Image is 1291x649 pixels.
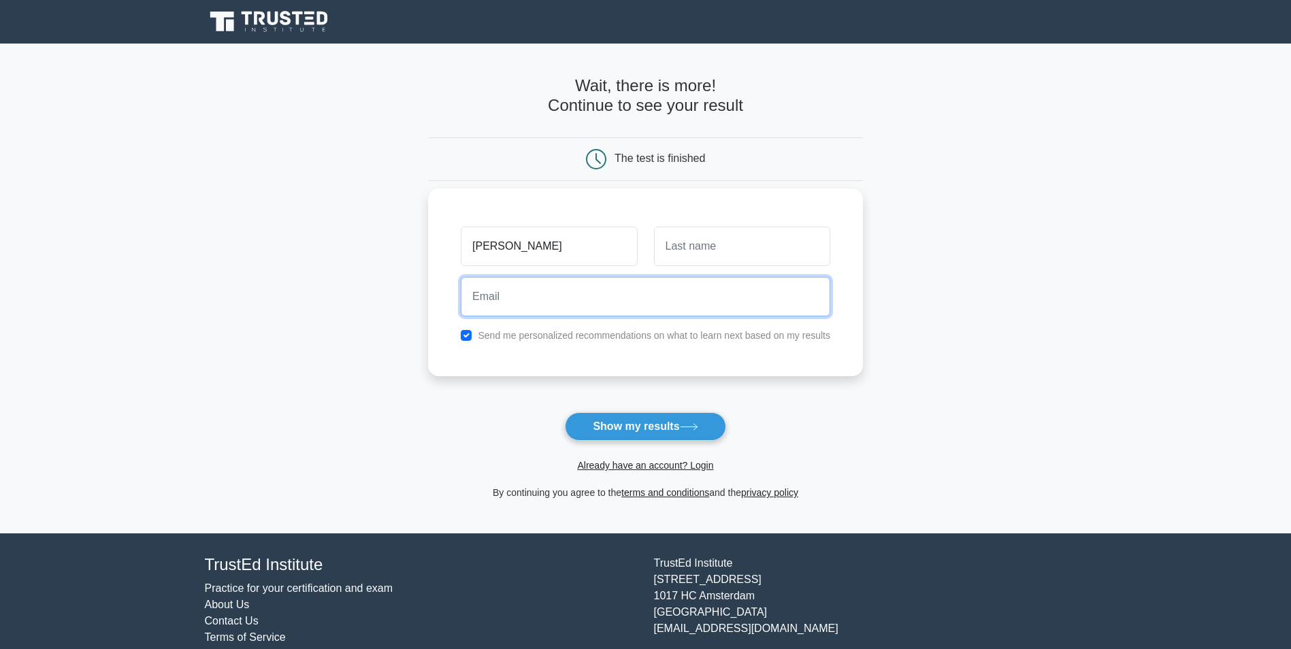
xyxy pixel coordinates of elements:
input: Email [461,277,830,316]
a: About Us [205,599,250,610]
h4: Wait, there is more! Continue to see your result [428,76,863,116]
a: privacy policy [741,487,798,498]
h4: TrustEd Institute [205,555,638,575]
a: Terms of Service [205,631,286,643]
a: Practice for your certification and exam [205,582,393,594]
div: The test is finished [615,152,705,164]
input: Last name [654,227,830,266]
a: Already have an account? Login [577,460,713,471]
a: Contact Us [205,615,259,627]
div: By continuing you agree to the and the [420,484,871,501]
a: terms and conditions [621,487,709,498]
input: First name [461,227,637,266]
label: Send me personalized recommendations on what to learn next based on my results [478,330,830,341]
button: Show my results [565,412,725,441]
